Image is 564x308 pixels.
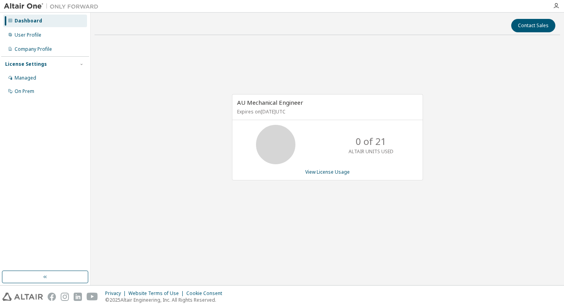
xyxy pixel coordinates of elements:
div: License Settings [5,61,47,67]
p: © 2025 Altair Engineering, Inc. All Rights Reserved. [105,297,227,303]
img: youtube.svg [87,293,98,301]
div: On Prem [15,88,34,95]
button: Contact Sales [511,19,555,32]
div: Company Profile [15,46,52,52]
p: ALTAIR UNITS USED [349,148,393,155]
div: User Profile [15,32,41,38]
div: Privacy [105,290,128,297]
img: linkedin.svg [74,293,82,301]
img: Altair One [4,2,102,10]
img: facebook.svg [48,293,56,301]
div: Managed [15,75,36,81]
img: instagram.svg [61,293,69,301]
div: Dashboard [15,18,42,24]
div: Website Terms of Use [128,290,186,297]
div: Cookie Consent [186,290,227,297]
span: AU Mechanical Engineer [237,98,303,106]
p: Expires on [DATE] UTC [237,108,416,115]
img: altair_logo.svg [2,293,43,301]
p: 0 of 21 [356,135,386,148]
a: View License Usage [305,169,350,175]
